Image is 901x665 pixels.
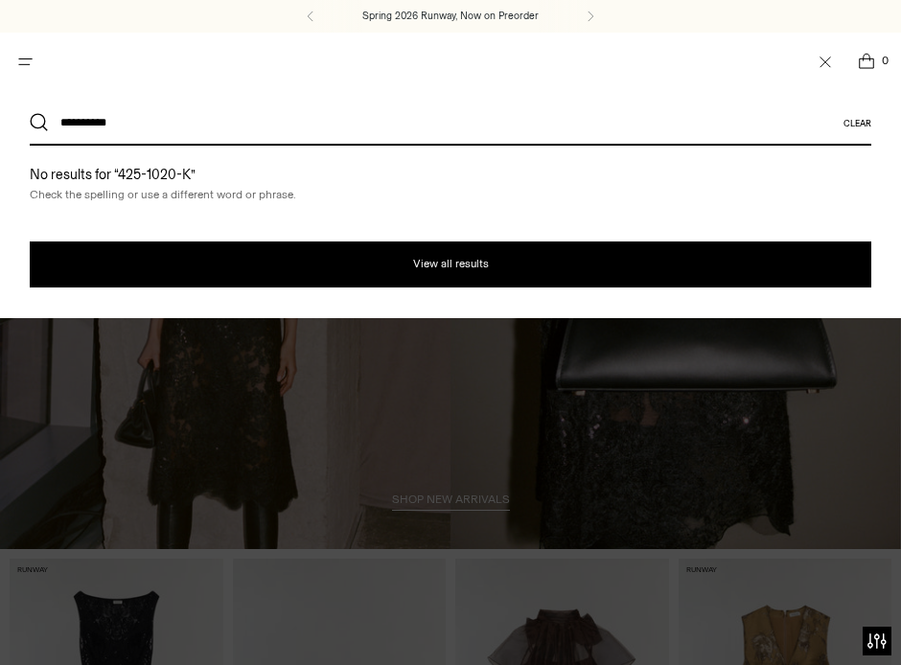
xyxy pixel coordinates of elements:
button: Clear [843,118,871,128]
a: Open search modal [805,42,844,81]
a: Spring 2026 Runway, Now on Preorder [362,9,539,24]
p: Check the spelling or use a different word or phrase. [30,186,871,203]
a: Open cart modal [846,42,886,81]
input: What are you looking for? [49,102,843,144]
h4: No results for “425-1020-K” [30,165,871,186]
a: SIMKHAI [374,48,527,76]
button: Search [30,113,49,132]
button: Open menu modal [6,42,45,81]
span: 0 [876,52,893,69]
button: View all results [30,241,871,287]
